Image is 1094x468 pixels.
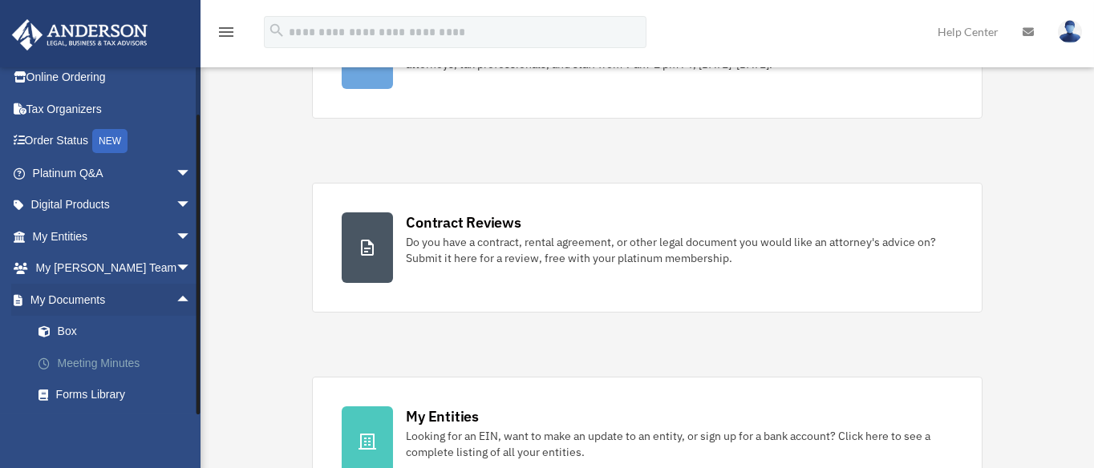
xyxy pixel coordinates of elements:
span: arrow_drop_up [176,284,208,317]
a: My Documentsarrow_drop_up [11,284,216,316]
a: Online Ordering [11,62,216,94]
div: NEW [92,129,128,153]
span: arrow_drop_down [176,252,208,285]
a: Box [22,316,216,348]
img: Anderson Advisors Platinum Portal [7,19,152,50]
i: search [268,22,286,39]
a: Platinum Q&Aarrow_drop_down [11,157,216,189]
a: Contract Reviews Do you have a contract, rental agreement, or other legal document you would like... [312,183,982,313]
a: Order StatusNEW [11,125,216,158]
div: Do you have a contract, rental agreement, or other legal document you would like an attorney's ad... [406,234,952,266]
img: User Pic [1058,20,1082,43]
a: Tax Organizers [11,93,216,125]
a: My [PERSON_NAME] Teamarrow_drop_down [11,252,216,284]
span: arrow_drop_down [176,220,208,253]
a: Digital Productsarrow_drop_down [11,189,216,221]
div: My Entities [406,406,478,426]
a: Forms Library [22,379,216,411]
i: menu [217,22,236,42]
div: Looking for an EIN, want to make an update to an entity, or sign up for a bank account? Click her... [406,428,952,460]
span: arrow_drop_down [176,157,208,190]
a: My Entitiesarrow_drop_down [11,220,216,252]
div: Contract Reviews [406,212,521,232]
span: arrow_drop_down [176,189,208,222]
a: Notarize [22,410,216,442]
a: menu [217,28,236,42]
a: Meeting Minutes [22,347,216,379]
